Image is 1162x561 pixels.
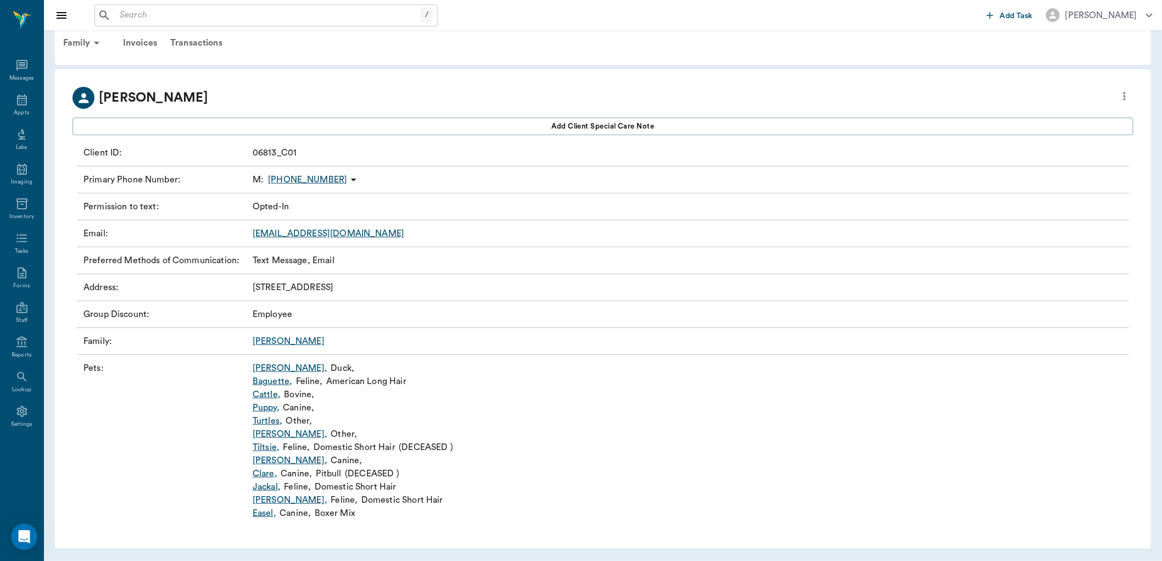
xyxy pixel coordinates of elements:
[253,375,292,388] a: Baguette,
[16,143,27,152] div: Labs
[286,414,312,427] p: Other ,
[83,200,248,213] p: Permission to text :
[315,480,396,493] p: Domestic Short Hair
[83,227,248,240] p: Email :
[253,414,282,427] a: Turtles,
[16,316,27,325] div: Staff
[83,146,248,159] p: Client ID :
[11,178,32,186] div: Imaging
[284,480,311,493] p: Feline ,
[253,281,333,294] p: [STREET_ADDRESS]
[982,5,1037,25] button: Add Task
[253,427,327,441] a: [PERSON_NAME],
[253,337,325,346] a: [PERSON_NAME]
[1037,5,1161,25] button: [PERSON_NAME]
[326,375,406,388] p: American Long Hair
[315,507,355,520] p: Boxer Mix
[51,4,72,26] button: Close drawer
[116,30,164,56] a: Invoices
[1065,9,1137,22] div: [PERSON_NAME]
[296,375,323,388] p: Feline ,
[253,146,297,159] p: 06813_C01
[314,441,395,454] p: Domestic Short Hair
[253,173,264,186] span: M :
[253,507,276,520] a: Easel,
[83,308,248,321] p: Group Discount :
[83,254,248,267] p: Preferred Methods of Communication :
[253,480,281,493] a: Jackal,
[361,493,443,507] p: Domestic Short Hair
[9,213,34,221] div: Inventory
[15,247,29,255] div: Tasks
[316,467,342,480] p: Pitbull
[57,30,110,56] div: Family
[253,254,334,267] p: Text Message, Email
[421,8,433,23] div: /
[268,173,347,186] p: [PHONE_NUMBER]
[253,229,404,238] a: [EMAIL_ADDRESS][DOMAIN_NAME]
[14,109,29,117] div: Appts
[83,335,248,348] p: Family :
[399,441,453,454] p: ( DECEASED )
[253,493,327,507] a: [PERSON_NAME],
[164,30,229,56] a: Transactions
[11,420,33,429] div: Settings
[9,74,35,82] div: Messages
[253,467,277,480] a: Clare,
[1116,87,1133,105] button: more
[331,493,358,507] p: Feline ,
[11,524,37,550] div: Open Intercom Messenger
[83,281,248,294] p: Address :
[253,200,289,213] p: Opted-In
[253,441,280,454] a: Tiltsie,
[253,454,327,467] a: [PERSON_NAME],
[253,362,327,375] a: [PERSON_NAME],
[99,88,208,108] p: [PERSON_NAME]
[83,362,248,520] p: Pets :
[253,401,280,414] a: Puppy,
[72,118,1133,135] button: Add client Special Care Note
[281,467,312,480] p: Canine ,
[283,441,310,454] p: Feline ,
[280,507,311,520] p: Canine ,
[552,120,655,132] span: Add client Special Care Note
[115,8,421,23] input: Search
[13,282,30,290] div: Forms
[331,454,362,467] p: Canine ,
[253,308,292,321] p: Employee
[83,173,248,186] p: Primary Phone Number :
[283,401,314,414] p: Canine ,
[331,427,357,441] p: Other ,
[331,362,355,375] p: Duck ,
[284,388,314,401] p: Bovine ,
[253,388,281,401] a: Cattle,
[345,467,399,480] p: ( DECEASED )
[12,351,32,359] div: Reports
[12,386,31,394] div: Lookup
